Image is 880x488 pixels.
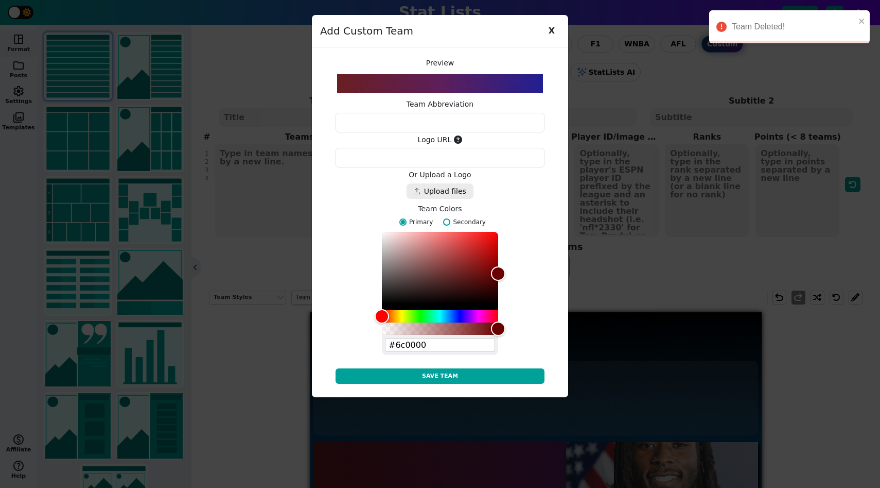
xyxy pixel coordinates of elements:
[320,23,413,39] h5: Add Custom Team
[858,14,866,27] button: close
[543,23,560,39] span: X
[336,368,544,384] button: Save Team
[336,205,544,213] h5: Team Colors
[320,59,560,68] h5: Preview
[443,218,450,226] input: Secondary
[336,171,544,179] h5: Or Upload a Logo
[732,21,855,33] div: Team Deleted!
[336,136,544,144] h5: Logo URL
[438,217,486,227] label: Secondary
[382,323,498,335] div: Alpha
[336,100,544,109] h5: Team Abbreviation
[394,217,433,227] label: Primary
[399,218,407,226] input: Primary
[382,310,498,323] div: Hue
[382,232,498,304] div: Color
